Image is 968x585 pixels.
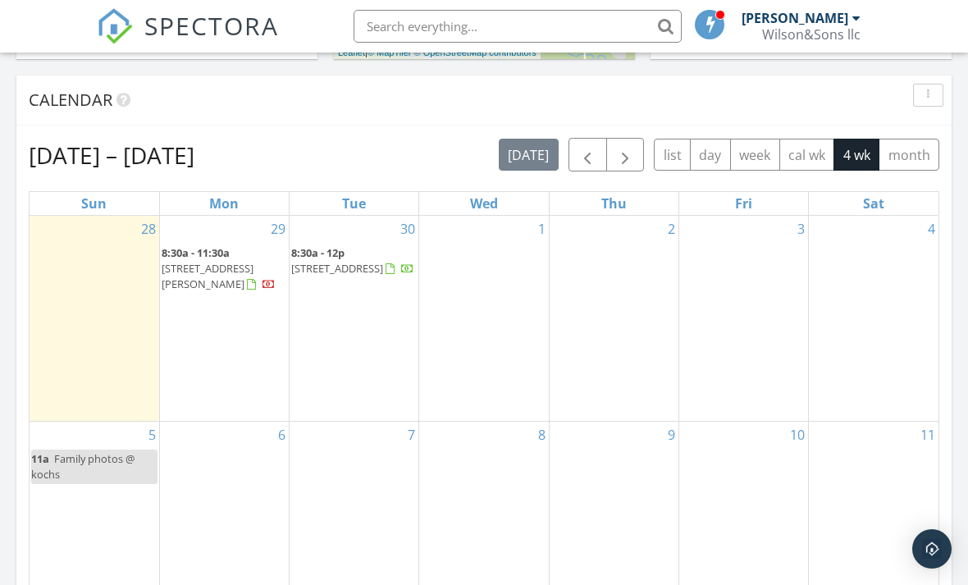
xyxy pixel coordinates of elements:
[654,139,691,171] button: list
[794,216,808,242] a: Go to October 3, 2025
[138,216,159,242] a: Go to September 28, 2025
[499,139,559,171] button: [DATE]
[732,192,756,215] a: Friday
[568,138,607,171] button: Previous
[162,245,230,260] span: 8:30a - 11:30a
[467,192,501,215] a: Wednesday
[29,89,112,111] span: Calendar
[97,22,279,57] a: SPECTORA
[78,192,110,215] a: Sunday
[535,216,549,242] a: Go to October 1, 2025
[30,216,159,421] td: Go to September 28, 2025
[368,48,412,57] a: © MapTiler
[414,48,537,57] a: © OpenStreetMap contributors
[925,216,938,242] a: Go to October 4, 2025
[549,216,678,421] td: Go to October 2, 2025
[917,422,938,448] a: Go to October 11, 2025
[159,216,289,421] td: Go to September 29, 2025
[291,245,345,260] span: 8:30a - 12p
[31,451,135,482] span: Family photos @ kochs
[145,422,159,448] a: Go to October 5, 2025
[879,139,939,171] button: month
[338,48,365,57] a: Leaflet
[833,139,879,171] button: 4 wk
[762,26,861,43] div: Wilson&Sons llc
[419,216,549,421] td: Go to October 1, 2025
[779,139,835,171] button: cal wk
[397,216,418,242] a: Go to September 30, 2025
[275,422,289,448] a: Go to October 6, 2025
[206,192,242,215] a: Monday
[535,422,549,448] a: Go to October 8, 2025
[339,192,369,215] a: Tuesday
[291,244,417,279] a: 8:30a - 12p [STREET_ADDRESS]
[809,216,938,421] td: Go to October 4, 2025
[664,216,678,242] a: Go to October 2, 2025
[290,216,419,421] td: Go to September 30, 2025
[29,139,194,171] h2: [DATE] – [DATE]
[354,10,682,43] input: Search everything...
[97,8,133,44] img: The Best Home Inspection Software - Spectora
[162,261,253,291] span: [STREET_ADDRESS][PERSON_NAME]
[606,138,645,171] button: Next
[404,422,418,448] a: Go to October 7, 2025
[787,422,808,448] a: Go to October 10, 2025
[31,451,49,466] span: 11a
[730,139,780,171] button: week
[162,244,287,295] a: 8:30a - 11:30a [STREET_ADDRESS][PERSON_NAME]
[334,46,541,60] div: |
[912,529,952,569] div: Open Intercom Messenger
[860,192,888,215] a: Saturday
[144,8,279,43] span: SPECTORA
[664,422,678,448] a: Go to October 9, 2025
[291,245,414,276] a: 8:30a - 12p [STREET_ADDRESS]
[291,261,383,276] span: [STREET_ADDRESS]
[690,139,731,171] button: day
[162,245,276,291] a: 8:30a - 11:30a [STREET_ADDRESS][PERSON_NAME]
[598,192,630,215] a: Thursday
[678,216,808,421] td: Go to October 3, 2025
[742,10,848,26] div: [PERSON_NAME]
[267,216,289,242] a: Go to September 29, 2025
